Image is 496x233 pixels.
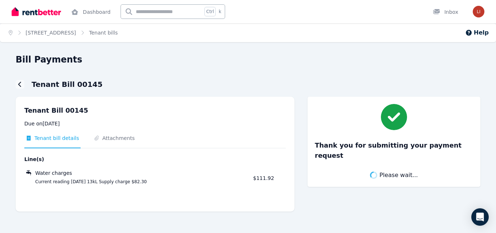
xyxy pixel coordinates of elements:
div: Open Intercom Messenger [471,208,489,226]
span: Ctrl [204,7,216,16]
h1: Bill Payments [16,54,82,65]
span: Water charges [35,169,72,177]
nav: Tabs [24,134,286,148]
span: Current reading [DATE] 13kL Supply charge $82.30 [27,179,249,185]
img: RentBetter [12,6,61,17]
div: Inbox [433,8,458,16]
span: k [219,9,221,15]
p: Tenant Bill 00145 [24,105,286,116]
span: Tenant bill details [34,134,79,142]
span: Attachments [102,134,135,142]
h1: Tenant Bill 00145 [32,79,102,89]
a: [STREET_ADDRESS] [26,30,76,36]
h3: Thank you for submitting your payment request [315,140,473,161]
img: Elizabeth Golebiowski [473,6,484,17]
button: Help [465,28,489,37]
span: Line(s) [24,156,249,163]
span: $111.92 [253,175,274,181]
span: Please wait... [379,171,418,180]
span: Tenant bills [89,29,118,36]
p: Due on [DATE] [24,120,286,127]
